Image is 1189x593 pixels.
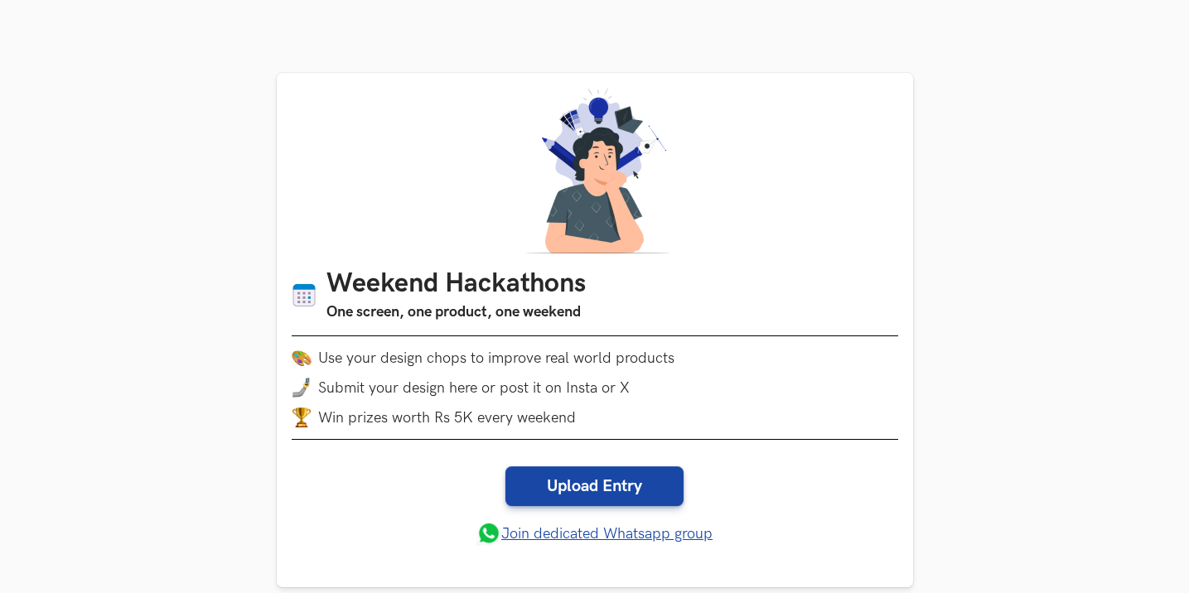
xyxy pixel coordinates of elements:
span: Submit your design here or post it on Insta or X [318,379,630,397]
img: Calendar icon [292,282,317,308]
img: whatsapp.png [476,521,501,546]
a: Upload Entry [505,466,684,506]
img: trophy.png [292,407,312,427]
li: Use your design chops to improve real world products [292,348,898,368]
img: mobile-in-hand.png [292,378,312,398]
img: palette.png [292,348,312,368]
img: A designer thinking [515,88,674,253]
h3: One screen, one product, one weekend [326,301,586,324]
a: Join dedicated Whatsapp group [476,521,713,546]
h1: Weekend Hackathons [326,268,586,301]
li: Win prizes worth Rs 5K every weekend [292,407,898,427]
